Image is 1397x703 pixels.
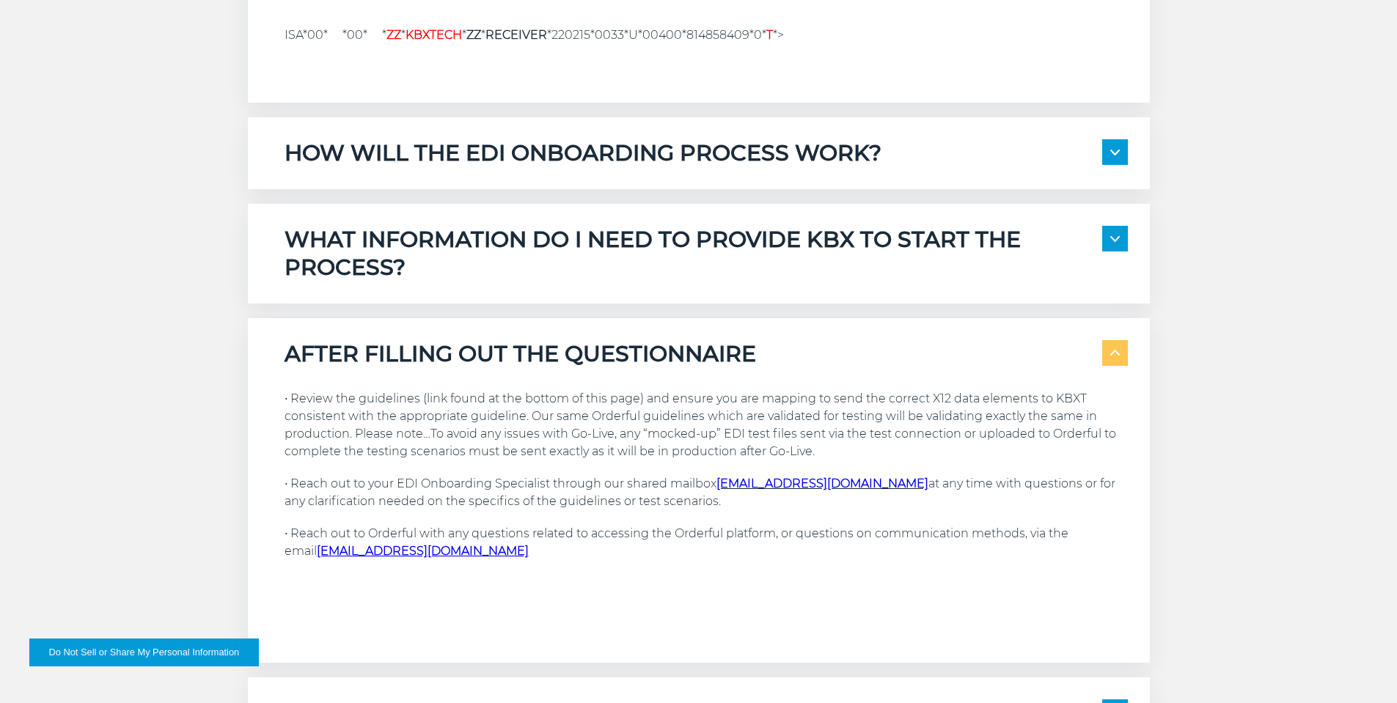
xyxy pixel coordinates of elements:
[466,28,481,42] strong: ZZ
[285,390,1128,460] p: • Review the guidelines (link found at the bottom of this page) and ensure you are mapping to sen...
[1110,350,1120,356] img: arrow
[285,340,756,368] h5: AFTER FILLING OUT THE QUESTIONNAIRE
[1110,236,1120,242] img: arrow
[317,544,529,558] a: [EMAIL_ADDRESS][DOMAIN_NAME]
[285,226,1102,281] h5: WHAT INFORMATION DO I NEED TO PROVIDE KBX TO START THE PROCESS?
[766,28,773,42] span: T
[29,638,259,666] button: Do Not Sell or Share My Personal Information
[285,139,881,167] h5: HOW WILL THE EDI ONBOARDING PROCESS WORK?
[285,475,1128,510] p: • Reach out to your EDI Onboarding Specialist through our shared mailbox at any time with questio...
[485,28,547,42] strong: RECEIVER
[386,28,401,42] span: ZZ
[1110,150,1120,155] img: arrow
[285,525,1128,560] p: • Reach out to Orderful with any questions related to accessing the Orderful platform, or questio...
[716,476,928,490] a: [EMAIL_ADDRESS][DOMAIN_NAME]
[406,28,462,42] span: KBXTECH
